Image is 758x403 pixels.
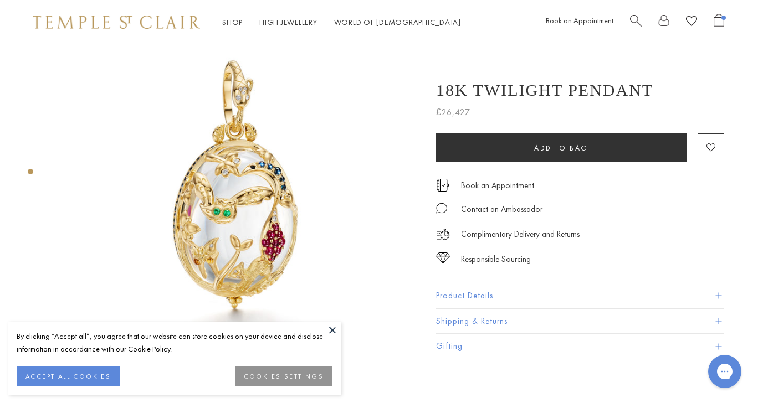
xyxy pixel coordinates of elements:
[436,283,724,308] button: Product Details
[686,14,697,31] a: View Wishlist
[259,17,317,27] a: High JewelleryHigh Jewellery
[436,228,450,241] img: icon_delivery.svg
[436,252,450,263] img: icon_sourcing.svg
[222,17,243,27] a: ShopShop
[436,203,447,214] img: MessageIcon-01_2.svg
[461,252,531,266] div: Responsible Sourcing
[235,366,332,386] button: COOKIES SETTINGS
[703,351,747,392] iframe: Gorgias live chat messenger
[436,309,724,334] button: Shipping & Returns
[55,3,419,368] img: 18K Twilight Pendant
[17,366,120,386] button: ACCEPT ALL COOKIES
[17,330,332,355] div: By clicking “Accept all”, you agree that our website can store cookies on your device and disclos...
[534,143,588,153] span: Add to bag
[33,15,200,29] img: Temple St. Clair
[334,17,461,27] a: World of [DEMOGRAPHIC_DATA]World of [DEMOGRAPHIC_DATA]
[436,81,653,100] h1: 18K Twilight Pendant
[436,105,470,120] span: £26,427
[630,14,642,31] a: Search
[461,203,542,216] div: Contact an Ambassador
[461,179,534,192] a: Book an Appointment
[436,133,687,162] button: Add to bag
[714,14,724,31] a: Open Shopping Bag
[546,15,613,25] a: Book an Appointment
[461,228,580,241] p: Complimentary Delivery and Returns
[436,334,724,359] button: Gifting
[28,166,33,183] div: Product gallery navigation
[222,15,461,29] nav: Main navigation
[436,179,449,192] img: icon_appointment.svg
